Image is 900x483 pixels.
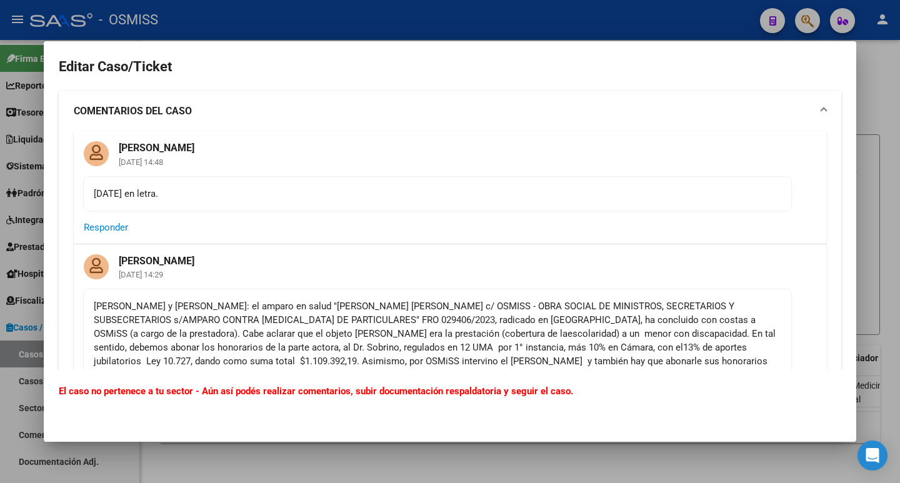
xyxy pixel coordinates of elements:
[109,158,204,166] mat-card-subtitle: [DATE] 14:48
[109,131,204,155] mat-card-title: [PERSON_NAME]
[84,216,128,239] button: Responder
[109,244,204,268] mat-card-title: [PERSON_NAME]
[857,441,887,471] div: Open Intercom Messenger
[84,222,128,233] span: Responder
[109,271,204,279] mat-card-subtitle: [DATE] 14:29
[94,299,781,409] div: [PERSON_NAME] y [PERSON_NAME]: el amparo en salud "[PERSON_NAME] [PERSON_NAME] c/ OSMISS - OBRA S...
[59,91,841,131] mat-expansion-panel-header: COMENTARIOS DEL CASO
[94,187,781,201] div: [DATE] en letra.
[74,104,192,119] strong: COMENTARIOS DEL CASO
[59,386,573,397] b: El caso no pertenece a tu sector - Aún así podés realizar comentarios, subir documentación respal...
[59,55,841,79] h2: Editar Caso/Ticket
